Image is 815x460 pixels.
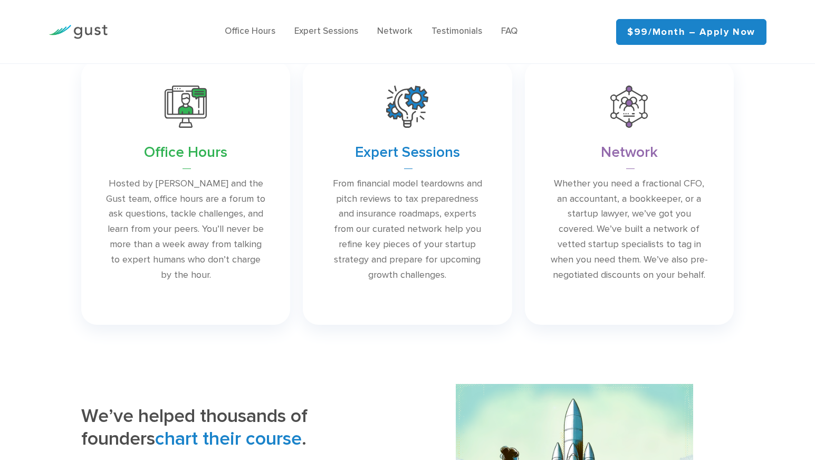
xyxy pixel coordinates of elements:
[616,19,766,45] a: $99/month – Apply Now
[294,26,358,36] a: Expert Sessions
[501,26,517,36] a: FAQ
[81,405,382,457] h3: We’ve helped thousands of founders .
[377,26,413,36] a: Network
[49,25,108,39] img: Gust Logo
[432,26,482,36] a: Testimonials
[155,427,302,450] span: chart their course
[225,26,275,36] a: Office Hours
